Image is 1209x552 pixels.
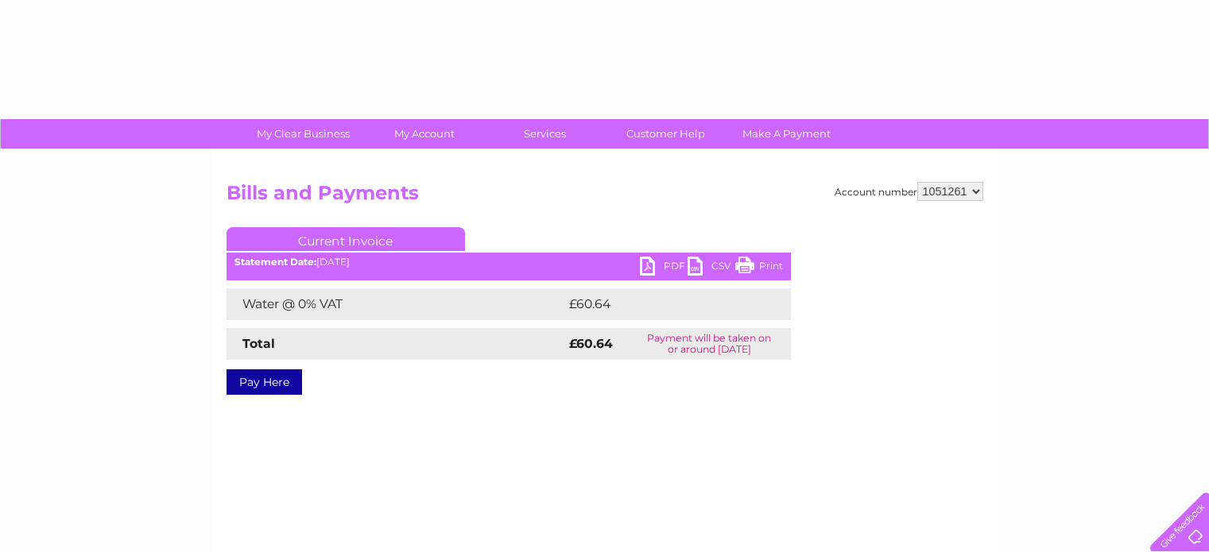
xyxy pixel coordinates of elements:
td: Water @ 0% VAT [227,288,565,320]
a: CSV [688,257,735,280]
strong: Total [242,336,275,351]
a: Make A Payment [721,119,852,149]
a: My Clear Business [238,119,369,149]
td: £60.64 [565,288,760,320]
td: Payment will be taken on or around [DATE] [628,328,790,360]
div: Account number [835,182,983,201]
h2: Bills and Payments [227,182,983,212]
a: Pay Here [227,369,302,395]
a: Customer Help [600,119,731,149]
b: Statement Date: [234,256,316,268]
a: Print [735,257,783,280]
a: PDF [640,257,688,280]
a: Services [479,119,610,149]
a: Current Invoice [227,227,465,251]
a: My Account [358,119,490,149]
div: [DATE] [227,257,791,268]
strong: £60.64 [569,336,613,351]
